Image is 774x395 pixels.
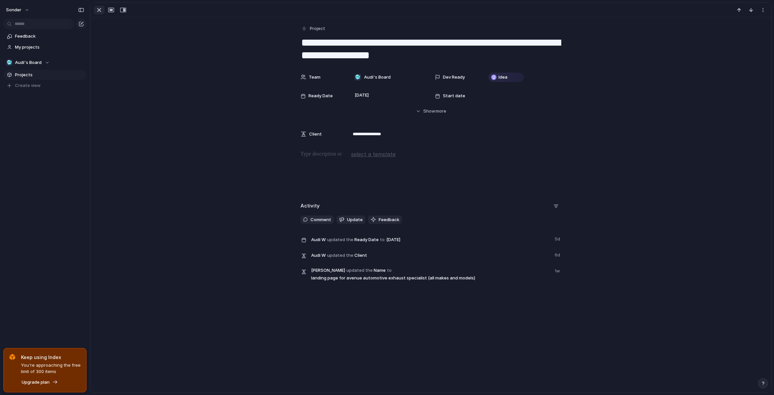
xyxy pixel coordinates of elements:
[555,234,561,242] span: 5d
[300,215,334,224] button: Comment
[379,216,399,223] span: Feedback
[327,252,353,259] span: updated the
[311,236,326,243] span: Audi W
[311,252,326,259] span: Audi W
[3,70,87,80] a: Projects
[555,250,561,258] span: 6d
[15,33,84,40] span: Feedback
[311,234,551,244] span: Ready Date
[346,267,373,274] span: updated the
[21,354,81,361] span: Keep using Index
[3,58,87,68] button: 🥶Audi's Board
[350,149,397,159] button: select a template
[22,379,50,386] span: Upgrade plan
[443,93,465,99] span: Start date
[443,74,465,81] span: Dev Ready
[15,72,84,78] span: Projects
[336,215,365,224] button: Update
[364,74,391,81] span: Audi's Board
[6,59,13,66] div: 🥶
[368,215,402,224] button: Feedback
[311,267,345,274] span: [PERSON_NAME]
[3,5,33,15] button: sonder
[15,59,42,66] span: Audi's Board
[387,267,392,274] span: to
[310,216,331,223] span: Comment
[3,42,87,52] a: My projects
[436,108,446,115] span: more
[15,82,41,89] span: Create view
[308,93,333,99] span: Ready Date
[6,7,21,13] span: sonder
[498,74,507,81] span: Idea
[311,250,551,260] span: Client
[21,362,81,375] span: You're approaching the free limit of 300 items
[300,202,320,210] h2: Activity
[3,81,87,91] button: Create view
[385,236,402,244] span: [DATE]
[309,131,322,138] span: Client
[3,31,87,41] a: Feedback
[300,105,561,117] button: Showmore
[354,74,361,81] div: 🥶
[300,24,327,34] button: Project
[310,25,325,32] span: Project
[555,266,561,274] span: 1w
[351,150,396,158] span: select a template
[353,91,371,99] span: [DATE]
[309,74,320,81] span: Team
[15,44,84,51] span: My projects
[423,108,435,115] span: Show
[380,236,385,243] span: to
[20,378,60,387] button: Upgrade plan
[347,216,363,223] span: Update
[311,266,551,281] span: Name landing page for avenue automotive exhaust specialist (all makes and models)
[327,236,353,243] span: updated the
